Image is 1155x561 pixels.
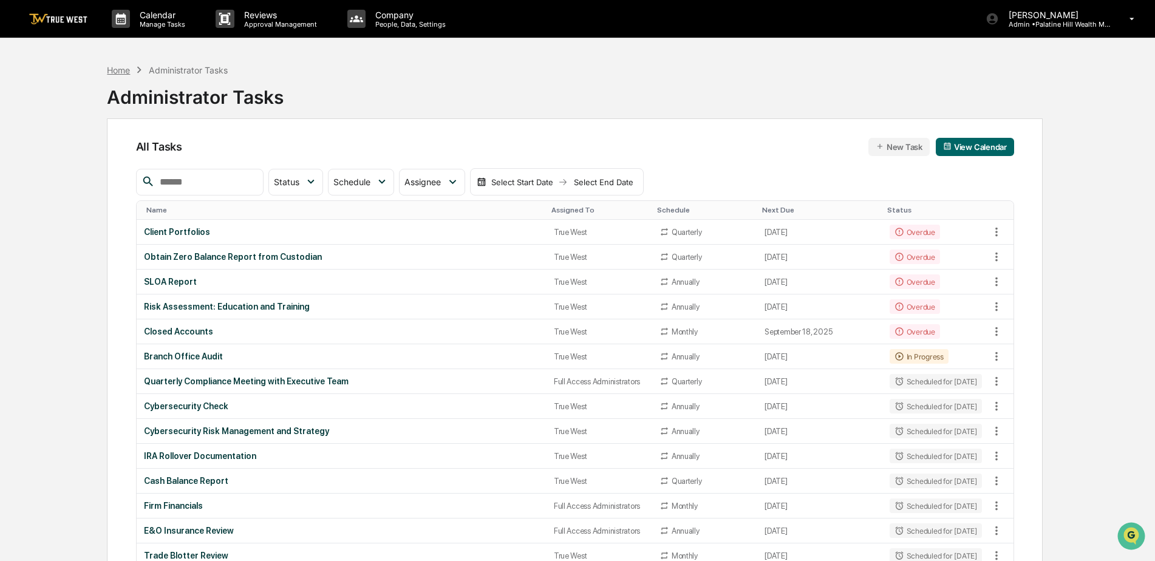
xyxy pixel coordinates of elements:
p: Calendar [130,10,191,20]
img: calendar [477,177,486,187]
div: Select End Date [570,177,637,187]
div: Risk Assessment: Education and Training [144,302,539,311]
div: Cybersecurity Check [144,401,539,411]
td: [DATE] [757,444,882,469]
span: Preclearance [24,153,78,165]
p: People, Data, Settings [366,20,452,29]
td: [DATE] [757,344,882,369]
button: View Calendar [936,138,1014,156]
div: Overdue [890,299,940,314]
div: True West [554,551,645,560]
div: IRA Rollover Documentation [144,451,539,461]
td: [DATE] [757,394,882,419]
div: In Progress [890,349,949,364]
span: Status [274,177,299,187]
img: 1746055101610-c473b297-6a78-478c-a979-82029cc54cd1 [12,93,34,115]
p: Approval Management [234,20,323,29]
div: Scheduled for [DATE] [890,523,982,538]
p: How can we help? [12,25,221,45]
a: 🔎Data Lookup [7,171,81,193]
td: [DATE] [757,245,882,270]
td: September 18, 2025 [757,319,882,344]
button: New Task [868,138,930,156]
div: Toggle SortBy [551,206,647,214]
td: [DATE] [757,494,882,518]
span: Attestations [100,153,151,165]
div: Annually [672,452,700,461]
div: Monthly [672,551,698,560]
div: Scheduled for [DATE] [890,449,982,463]
div: Scheduled for [DATE] [890,399,982,413]
p: Reviews [234,10,323,20]
a: 🖐️Preclearance [7,148,83,170]
div: SLOA Report [144,277,539,287]
td: [DATE] [757,518,882,543]
td: [DATE] [757,294,882,319]
div: Toggle SortBy [762,206,877,214]
div: Select Start Date [489,177,556,187]
div: Full Access Administrators [554,501,645,511]
td: [DATE] [757,469,882,494]
div: Home [107,65,130,75]
td: [DATE] [757,369,882,394]
div: Quarterly [672,377,702,386]
span: Pylon [121,206,147,215]
p: Admin • Palatine Hill Wealth Management [999,20,1112,29]
img: logo [29,13,87,25]
div: Administrator Tasks [149,65,228,75]
td: [DATE] [757,220,882,245]
div: True West [554,228,645,237]
p: Manage Tasks [130,20,191,29]
button: Start new chat [206,97,221,111]
div: True West [554,402,645,411]
div: Toggle SortBy [887,206,984,214]
div: Quarterly Compliance Meeting with Executive Team [144,376,539,386]
div: Cash Balance Report [144,476,539,486]
div: Toggle SortBy [146,206,542,214]
div: Toggle SortBy [657,206,752,214]
div: Obtain Zero Balance Report from Custodian [144,252,539,262]
span: All Tasks [136,140,182,153]
div: Full Access Administrators [554,526,645,535]
span: Data Lookup [24,176,77,188]
div: True West [554,352,645,361]
span: Assignee [404,177,441,187]
div: Cybersecurity Risk Management and Strategy [144,426,539,436]
div: Annually [672,352,700,361]
div: Firm Financials [144,501,539,511]
div: True West [554,327,645,336]
div: Quarterly [672,477,702,486]
div: Overdue [890,274,940,289]
td: [DATE] [757,270,882,294]
div: Toggle SortBy [989,206,1014,214]
div: True West [554,277,645,287]
div: E&O Insurance Review [144,526,539,535]
div: True West [554,253,645,262]
div: Scheduled for [DATE] [890,374,982,389]
img: arrow right [558,177,568,187]
div: Monthly [672,327,698,336]
div: Overdue [890,225,940,239]
p: [PERSON_NAME] [999,10,1112,20]
div: Annually [672,526,700,535]
div: Branch Office Audit [144,352,539,361]
iframe: Open customer support [1116,521,1149,554]
a: Powered byPylon [86,205,147,215]
div: Overdue [890,250,940,264]
span: Schedule [333,177,370,187]
div: Quarterly [672,253,702,262]
div: 🗄️ [88,154,98,164]
div: Client Portfolios [144,227,539,237]
div: Start new chat [41,93,199,105]
div: We're available if you need us! [41,105,154,115]
div: Full Access Administrators [554,377,645,386]
div: Annually [672,427,700,436]
div: True West [554,477,645,486]
div: Scheduled for [DATE] [890,498,982,513]
div: True West [554,427,645,436]
div: Monthly [672,501,698,511]
div: Closed Accounts [144,327,539,336]
div: True West [554,452,645,461]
